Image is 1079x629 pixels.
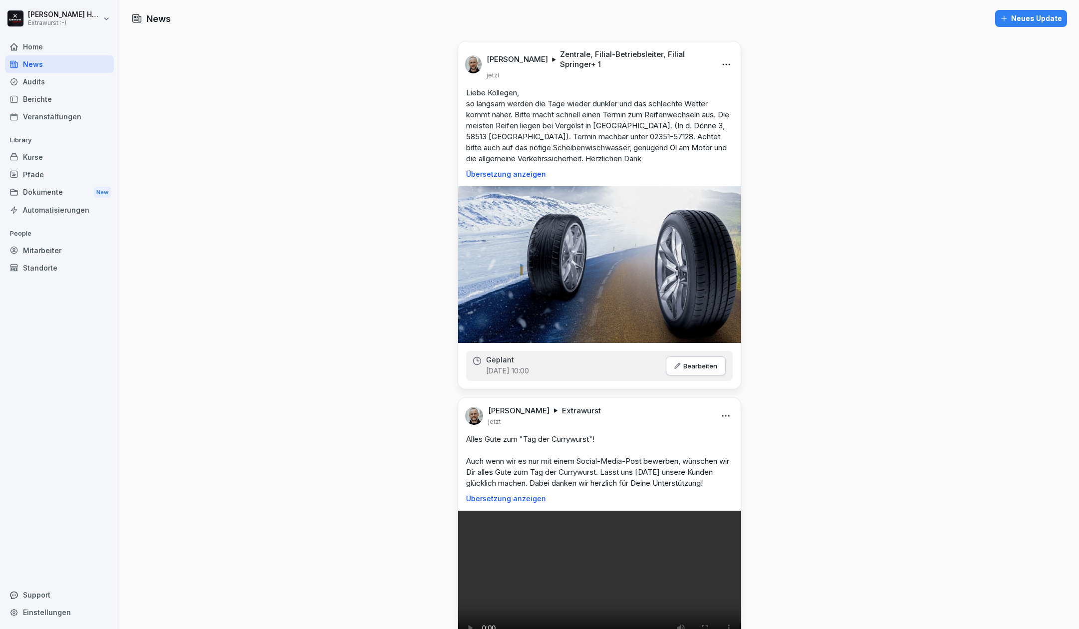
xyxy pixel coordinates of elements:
[683,362,717,370] p: Bearbeiten
[5,259,114,277] a: Standorte
[466,495,733,503] p: Übersetzung anzeigen
[560,49,709,69] p: Zentrale, Filial-Betriebsleiter, Filial Springer + 1
[5,90,114,108] a: Berichte
[5,242,114,259] a: Mitarbeiter
[488,406,549,416] p: [PERSON_NAME]
[487,54,548,64] p: [PERSON_NAME]
[5,38,114,55] a: Home
[5,586,114,604] div: Support
[5,148,114,166] a: Kurse
[487,71,500,79] p: jetzt
[666,356,726,375] button: Bearbeiten
[562,406,601,416] p: Extrawurst
[5,226,114,242] p: People
[486,356,514,364] p: Geplant
[5,108,114,125] a: Veranstaltungen
[488,418,501,426] p: jetzt
[486,366,529,376] p: [DATE] 10:00
[28,19,101,26] p: Extrawurst :-)
[94,187,111,198] div: New
[466,170,733,178] p: Übersetzung anzeigen
[5,132,114,148] p: Library
[466,434,733,489] p: Alles Gute zum "Tag der Currywurst"! Auch wenn wir es nur mit einem Social-Media-Post bewerben, w...
[465,55,482,73] img: k5nlqdpwapsdgj89rsfbt2s8.png
[995,10,1067,27] button: Neues Update
[1000,13,1062,24] div: Neues Update
[146,12,171,25] h1: News
[5,55,114,73] a: News
[5,183,114,202] div: Dokumente
[465,407,483,425] img: k5nlqdpwapsdgj89rsfbt2s8.png
[5,166,114,183] a: Pfade
[466,87,733,164] p: Liebe Kollegen, so langsam werden die Tage wieder dunkler und das schlechte Wetter kommt näher. B...
[5,183,114,202] a: DokumenteNew
[5,73,114,90] a: Audits
[5,604,114,621] a: Einstellungen
[28,10,101,19] p: [PERSON_NAME] Hagebaum
[458,186,741,343] img: kv8su8v5xg075qdgi1b7449z.png
[5,201,114,219] a: Automatisierungen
